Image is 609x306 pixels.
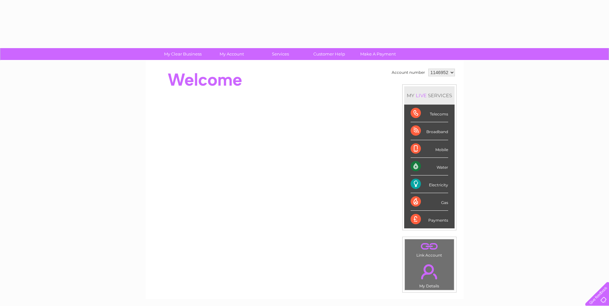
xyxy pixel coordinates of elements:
div: MY SERVICES [404,86,455,105]
a: Make A Payment [352,48,405,60]
a: My Account [205,48,258,60]
div: LIVE [414,92,428,98]
div: Payments [411,211,448,228]
div: Electricity [411,175,448,193]
div: Broadband [411,122,448,140]
div: Mobile [411,140,448,158]
a: Services [254,48,307,60]
a: . [406,241,452,252]
div: Water [411,158,448,175]
a: . [406,260,452,283]
td: Account number [390,67,427,78]
td: Link Account [405,239,454,259]
td: My Details [405,259,454,290]
div: Telecoms [411,105,448,122]
a: My Clear Business [156,48,209,60]
div: Gas [411,193,448,211]
a: Customer Help [303,48,356,60]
